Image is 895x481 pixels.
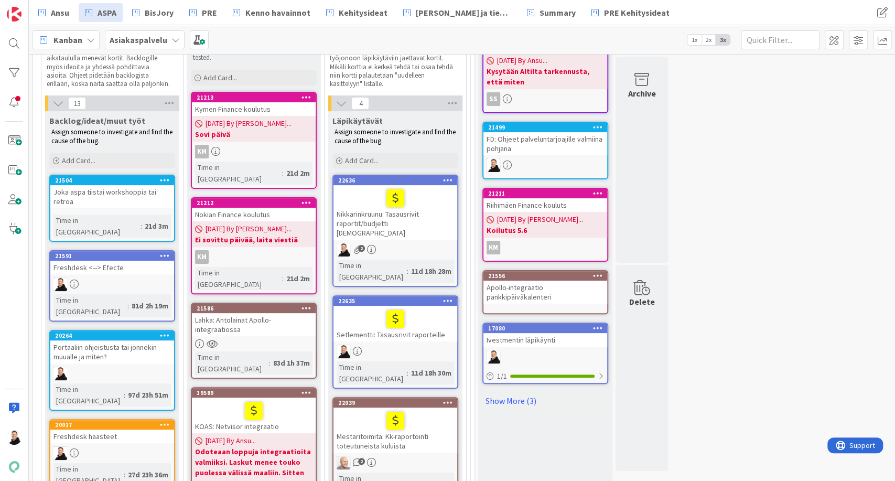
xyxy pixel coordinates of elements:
[269,357,271,369] span: :
[53,34,82,46] span: Kanban
[124,469,125,480] span: :
[32,3,76,22] a: Ansu
[483,198,607,212] div: Riihimäen Finance kouluts
[203,73,237,82] span: Add Card...
[245,6,310,19] span: Kenno havainnot
[141,220,142,232] span: :
[487,241,500,254] div: KM
[195,250,209,264] div: KM
[7,430,21,445] img: AN
[195,267,282,290] div: Time in [GEOGRAPHIC_DATA]
[483,333,607,347] div: Ivestmentin läpikäynti
[50,185,174,208] div: Joka aspa tiistai workshoppia tai retroa
[337,260,407,283] div: Time in [GEOGRAPHIC_DATA]
[333,296,457,341] div: 22635Setlementti: Tasausrivit raporteille
[521,3,582,22] a: Summary
[195,234,312,245] b: Ei sovittu päivää, laita viestiä
[195,145,209,158] div: KM
[53,215,141,238] div: Time in [GEOGRAPHIC_DATA]
[483,241,607,254] div: KM
[497,55,547,66] span: [DATE] By Ansu...
[53,367,67,380] img: AN
[332,115,383,126] span: Läpikäytävät
[192,388,316,398] div: 19589
[195,162,282,185] div: Time in [GEOGRAPHIC_DATA]
[192,398,316,433] div: KOAS: Netvisor integraatio
[124,389,125,401] span: :
[192,304,316,313] div: 21586
[333,456,457,469] div: NG
[50,331,174,364] div: 20264Portaaliin ohjeistusta tai jonnekin muualle ja miten?
[192,145,316,158] div: KM
[50,430,174,443] div: Freshdesk haasteet
[50,340,174,364] div: Portaaliin ohjeistusta tai jonnekin muualle ja miten?
[49,115,145,126] span: Backlog/ideat/muut työt
[192,388,316,433] div: 19589KOAS: Netvisor integraatio
[202,6,217,19] span: PRE
[482,188,608,262] a: 21211Riihimäen Finance kouluts[DATE] By [PERSON_NAME]...Koilutus 5.6KM
[125,469,171,480] div: 27d 23h 36m
[333,345,457,358] div: AN
[483,271,607,281] div: 21556
[482,270,608,314] a: 21556Apollo-integraatio pankkipäiväkalenteri
[483,123,607,132] div: 21499
[487,225,604,236] b: Koilutus 5.6
[98,6,116,19] span: ASPA
[47,46,170,88] p: Backlogille kaikki työstöön jollain aikataululla menevät kortit. Backlogille myös ideoita ja yhde...
[227,3,317,22] a: Kenno havainnot
[50,176,174,185] div: 21504
[333,185,457,240] div: Nikkarinkruunu: Tasausrivit raportit/budjetti [DEMOGRAPHIC_DATA]
[50,331,174,340] div: 20264
[407,367,408,379] span: :
[79,3,123,22] a: ASPA
[51,127,174,145] span: Assign someone to investigate and find the cause of the bug.
[192,102,316,116] div: Kymen Finance koulutus
[50,261,174,274] div: Freshdesk <--> Efecte
[192,208,316,221] div: Nokian Finance koulutus
[53,446,67,460] img: AN
[629,295,655,308] div: Delete
[482,122,608,179] a: 21499FD: Ohjeet palveluntarjoajille valmiina pohjanaAN
[488,124,607,131] div: 21499
[407,265,408,277] span: :
[351,97,369,110] span: 4
[337,345,350,358] img: AN
[482,392,608,409] a: Show More (3)
[358,458,365,465] span: 2
[337,456,350,469] img: NG
[497,214,583,225] span: [DATE] By [PERSON_NAME]...
[197,305,316,312] div: 21586
[50,251,174,261] div: 21591
[483,132,607,155] div: FD: Ohjeet palveluntarjoajille valmiina pohjana
[50,277,174,291] div: AN
[397,3,517,22] a: [PERSON_NAME] ja tiedotteet
[741,30,819,49] input: Quick Filter...
[482,323,608,384] a: 17080Ivestmentin läpikäyntiAN1/1
[53,294,127,317] div: Time in [GEOGRAPHIC_DATA]
[129,300,171,312] div: 81d 2h 19m
[337,361,407,384] div: Time in [GEOGRAPHIC_DATA]
[284,167,312,179] div: 21d 2m
[483,324,607,333] div: 17080
[191,197,317,294] a: 21212Nokian Finance koulutus[DATE] By [PERSON_NAME]...Ei sovittu päivää, laita viestiäKMTime in [...
[330,46,454,88] p: Backlogilta nostetaan aktiiviseen työjonoon läpikäytäviin jaettavat kortit. Mikäli korttia ei ker...
[195,129,312,140] b: Sovi päivä
[68,97,86,110] span: 13
[416,6,511,19] span: [PERSON_NAME] ja tiedotteet
[53,383,124,407] div: Time in [GEOGRAPHIC_DATA]
[345,156,379,165] span: Add Card...
[192,198,316,208] div: 21212
[332,175,458,287] a: 22636Nikkarinkruunu: Tasausrivit raportit/budjetti [DEMOGRAPHIC_DATA]ANTime in [GEOGRAPHIC_DATA]:...
[702,35,716,45] span: 2x
[282,167,284,179] span: :
[333,398,457,408] div: 22039
[483,92,607,106] div: SS
[488,272,607,280] div: 21556
[320,3,394,22] a: Kehitysideat
[50,251,174,274] div: 21591Freshdesk <--> Efecte
[191,303,317,379] a: 21586Lahka: Antolainat Apollo-integraatiossaTime in [GEOGRAPHIC_DATA]:83d 1h 37m
[195,351,269,375] div: Time in [GEOGRAPHIC_DATA]
[206,223,292,234] span: [DATE] By [PERSON_NAME]...
[183,3,223,22] a: PRE
[488,190,607,197] div: 21211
